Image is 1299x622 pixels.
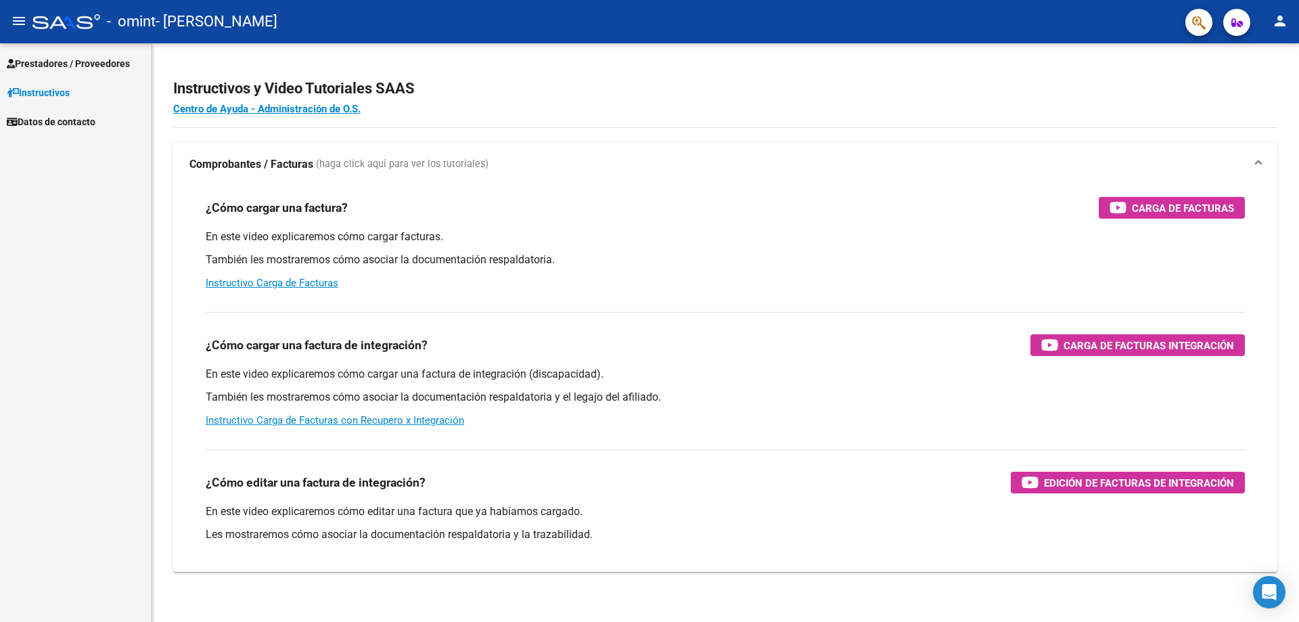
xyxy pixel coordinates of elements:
mat-icon: menu [11,13,27,29]
strong: Comprobantes / Facturas [189,157,313,172]
button: Carga de Facturas [1099,197,1245,219]
mat-icon: person [1272,13,1288,29]
h3: ¿Cómo cargar una factura de integración? [206,336,428,355]
p: En este video explicaremos cómo cargar facturas. [206,229,1245,244]
span: Carga de Facturas [1132,200,1234,217]
span: (haga click aquí para ver los tutoriales) [316,157,488,172]
p: En este video explicaremos cómo editar una factura que ya habíamos cargado. [206,504,1245,519]
a: Centro de Ayuda - Administración de O.S. [173,103,361,115]
span: Datos de contacto [7,114,95,129]
span: Instructivos [7,85,70,100]
h3: ¿Cómo editar una factura de integración? [206,473,426,492]
a: Instructivo Carga de Facturas con Recupero x Integración [206,414,464,426]
a: Instructivo Carga de Facturas [206,277,338,289]
h2: Instructivos y Video Tutoriales SAAS [173,76,1277,102]
button: Carga de Facturas Integración [1030,334,1245,356]
button: Edición de Facturas de integración [1011,472,1245,493]
p: También les mostraremos cómo asociar la documentación respaldatoria y el legajo del afiliado. [206,390,1245,405]
p: Les mostraremos cómo asociar la documentación respaldatoria y la trazabilidad. [206,527,1245,542]
p: En este video explicaremos cómo cargar una factura de integración (discapacidad). [206,367,1245,382]
span: - [PERSON_NAME] [156,7,277,37]
h3: ¿Cómo cargar una factura? [206,198,348,217]
mat-expansion-panel-header: Comprobantes / Facturas (haga click aquí para ver los tutoriales) [173,143,1277,186]
span: - omint [107,7,156,37]
div: Open Intercom Messenger [1253,576,1285,608]
span: Prestadores / Proveedores [7,56,130,71]
span: Edición de Facturas de integración [1044,474,1234,491]
div: Comprobantes / Facturas (haga click aquí para ver los tutoriales) [173,186,1277,572]
span: Carga de Facturas Integración [1064,337,1234,354]
p: También les mostraremos cómo asociar la documentación respaldatoria. [206,252,1245,267]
